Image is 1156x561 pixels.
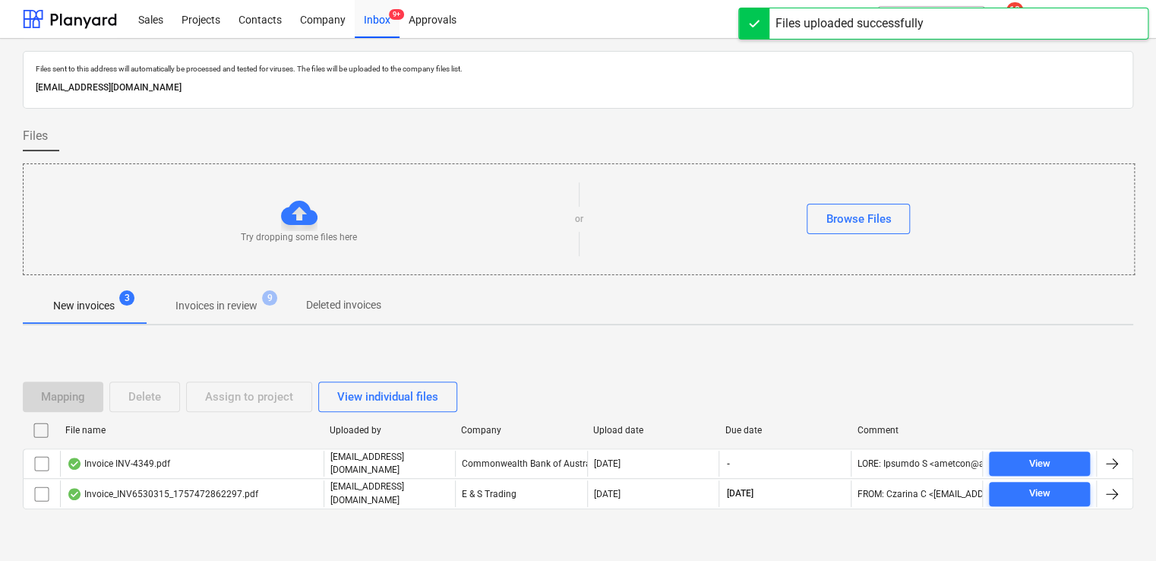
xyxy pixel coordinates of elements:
[593,425,713,436] div: Upload date
[36,80,1120,96] p: [EMAIL_ADDRESS][DOMAIN_NAME]
[53,298,115,314] p: New invoices
[1028,455,1050,473] div: View
[575,213,583,226] p: or
[119,290,134,306] span: 3
[241,231,357,244] p: Try dropping some files here
[262,290,277,306] span: 9
[775,14,924,33] div: Files uploaded successfully
[389,9,404,20] span: 9+
[725,487,755,500] span: [DATE]
[330,480,449,506] p: [EMAIL_ADDRESS][DOMAIN_NAME]
[67,458,82,470] div: OCR finished
[989,482,1090,506] button: View
[594,489,621,499] div: [DATE]
[318,382,457,412] button: View individual files
[461,425,581,436] div: Company
[330,451,449,477] p: [EMAIL_ADDRESS][DOMAIN_NAME]
[67,488,82,500] div: OCR finished
[725,425,845,436] div: Due date
[989,452,1090,476] button: View
[857,425,977,436] div: Comment
[455,451,586,477] div: Commonwealth Bank of Australia
[337,387,438,407] div: View individual files
[23,127,48,145] span: Files
[807,204,910,234] button: Browse Files
[329,425,449,436] div: Uploaded by
[594,458,621,469] div: [DATE]
[67,488,258,500] div: Invoice_INV6530315_1757472862297.pdf
[455,480,586,506] div: E & S Trading
[23,163,1135,275] div: Try dropping some files hereorBrowse Files
[306,297,381,313] p: Deleted invoices
[1028,485,1050,502] div: View
[65,425,317,436] div: File name
[1080,488,1156,561] iframe: Chat Widget
[175,298,257,314] p: Invoices in review
[725,458,731,471] span: -
[36,64,1120,74] p: Files sent to this address will automatically be processed and tested for viruses. The files will...
[67,458,170,470] div: Invoice INV-4349.pdf
[826,209,891,229] div: Browse Files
